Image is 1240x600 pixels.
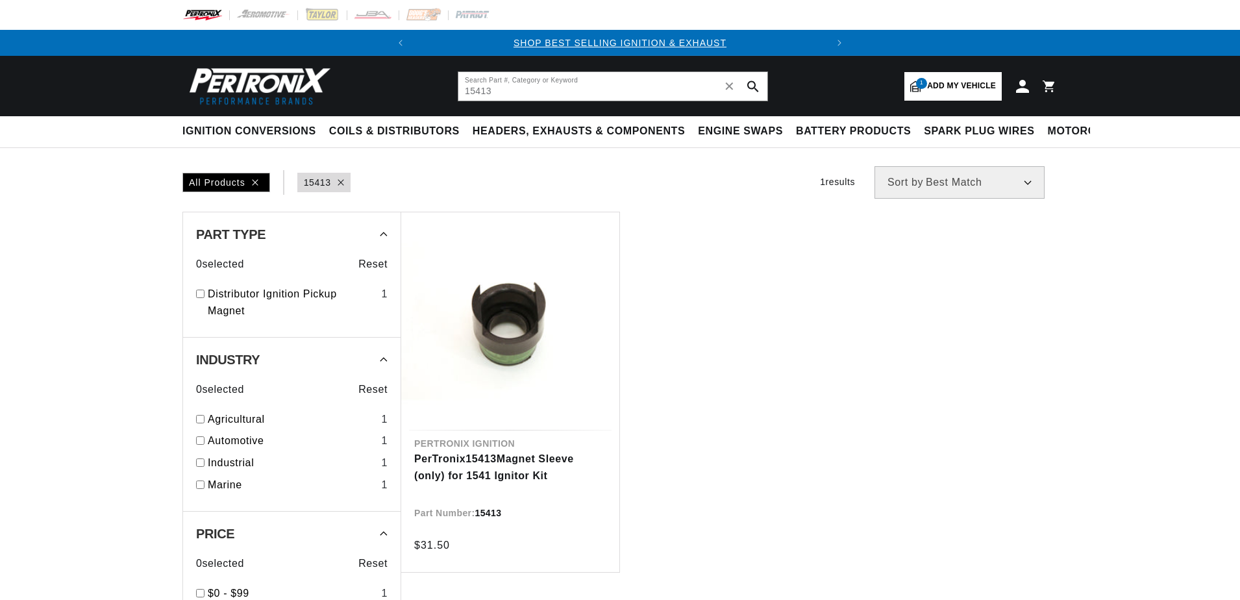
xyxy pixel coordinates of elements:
a: 1Add my vehicle [904,72,1002,101]
a: Marine [208,477,376,494]
span: Battery Products [796,125,911,138]
span: Reset [358,256,388,273]
div: 1 [381,432,388,449]
summary: Engine Swaps [691,116,789,147]
span: Reset [358,555,388,572]
span: Coils & Distributors [329,125,460,138]
summary: Motorcycle [1041,116,1132,147]
img: Pertronix [182,64,332,108]
summary: Spark Plug Wires [917,116,1041,147]
span: 0 selected [196,381,244,398]
span: Add my vehicle [927,80,996,92]
span: Engine Swaps [698,125,783,138]
div: All Products [182,173,270,192]
a: PerTronix15413Magnet Sleeve (only) for 1541 Ignitor Kit [414,451,606,484]
button: Translation missing: en.sections.announcements.next_announcement [826,30,852,56]
span: Reset [358,381,388,398]
span: Part Type [196,228,266,241]
a: Agricultural [208,411,376,428]
span: 0 selected [196,555,244,572]
summary: Coils & Distributors [323,116,466,147]
a: Industrial [208,455,376,471]
span: 1 [916,78,927,89]
a: SHOP BEST SELLING IGNITION & EXHAUST [514,38,726,48]
span: Motorcycle [1048,125,1125,138]
a: Distributor Ignition Pickup Magnet [208,286,376,319]
div: 1 of 2 [414,36,826,50]
span: Price [196,527,234,540]
span: Headers, Exhausts & Components [473,125,685,138]
a: Automotive [208,432,376,449]
input: Search Part #, Category or Keyword [458,72,767,101]
summary: Battery Products [789,116,917,147]
span: 1 results [820,177,855,187]
div: 1 [381,286,388,303]
div: 1 [381,477,388,494]
div: 1 [381,411,388,428]
span: 0 selected [196,256,244,273]
summary: Ignition Conversions [182,116,323,147]
div: 1 [381,455,388,471]
select: Sort by [874,166,1045,199]
button: Translation missing: en.sections.announcements.previous_announcement [388,30,414,56]
div: Announcement [414,36,826,50]
a: 15413 [304,175,331,190]
span: $0 - $99 [208,588,249,599]
span: Sort by [887,177,923,188]
summary: Headers, Exhausts & Components [466,116,691,147]
span: Spark Plug Wires [924,125,1034,138]
span: Industry [196,353,260,366]
slideshow-component: Translation missing: en.sections.announcements.announcement_bar [150,30,1090,56]
span: Ignition Conversions [182,125,316,138]
button: search button [739,72,767,101]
